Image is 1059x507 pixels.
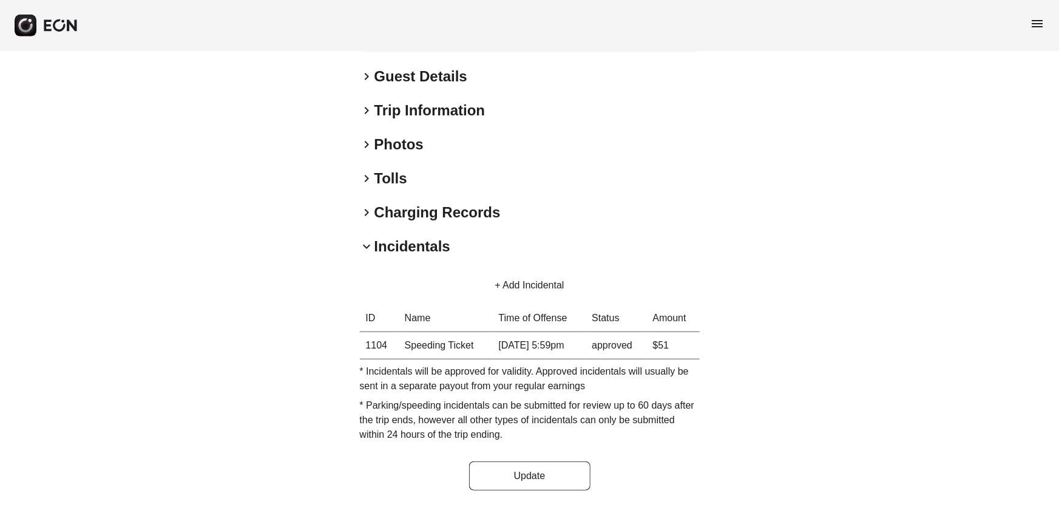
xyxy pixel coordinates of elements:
th: Amount [647,305,700,332]
button: + Add Incidental [480,271,578,300]
span: keyboard_arrow_right [360,103,374,118]
th: Status [586,305,646,332]
th: 1104 [360,332,399,359]
h2: Tolls [374,169,407,188]
th: ID [360,305,399,332]
h2: Incidentals [374,237,450,256]
td: Speeding Ticket [399,332,493,359]
h2: Guest Details [374,67,467,86]
td: [DATE] 5:59pm [493,332,586,359]
span: keyboard_arrow_right [360,137,374,152]
button: Update [469,461,590,491]
p: * Incidentals will be approved for validity. Approved incidentals will usually be sent in a separ... [360,364,700,393]
h2: Trip Information [374,101,486,120]
th: Time of Offense [493,305,586,332]
span: keyboard_arrow_down [360,239,374,254]
h2: Photos [374,135,424,154]
p: * Parking/speeding incidentals can be submitted for review up to 60 days after the trip ends, how... [360,398,700,442]
span: menu [1030,16,1044,31]
span: keyboard_arrow_right [360,69,374,84]
td: $51 [647,332,700,359]
td: approved [586,332,646,359]
th: Name [399,305,493,332]
span: keyboard_arrow_right [360,171,374,186]
span: keyboard_arrow_right [360,205,374,220]
h2: Charging Records [374,203,501,222]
